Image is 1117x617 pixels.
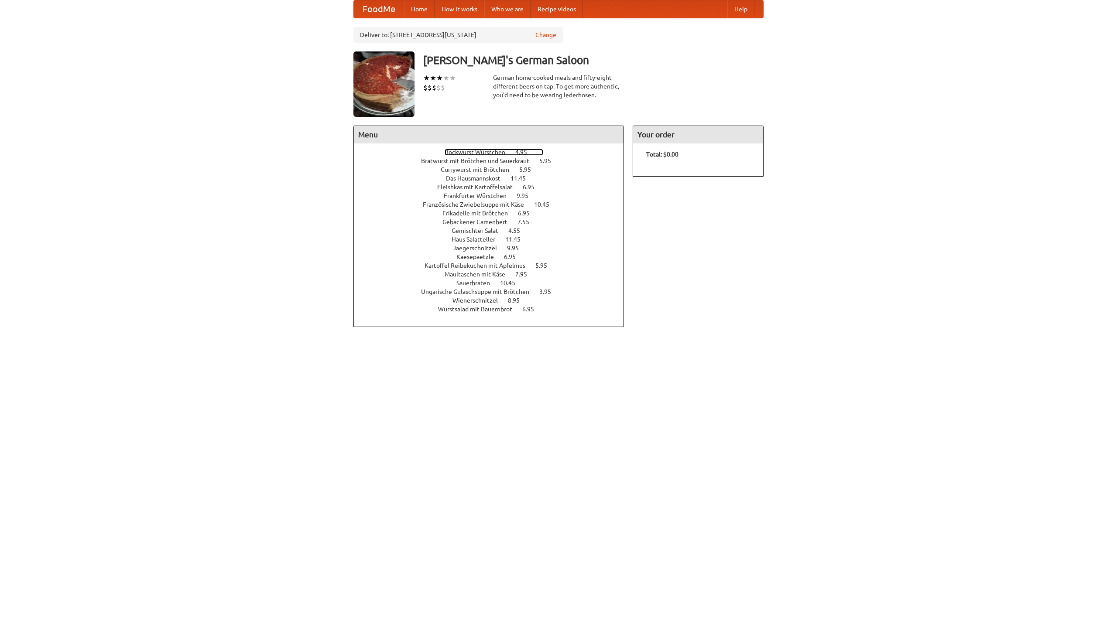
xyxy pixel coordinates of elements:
[456,280,499,286] span: Sauerbraten
[493,73,624,99] div: German home-cooked meals and fifty-eight different beers on tap. To get more authentic, you'd nee...
[727,0,754,18] a: Help
[441,83,445,92] li: $
[444,192,545,199] a: Frankfurter Würstchen 9.95
[423,201,533,208] span: Französische Zwiebelsuppe mit Käse
[535,262,556,269] span: 5.95
[452,297,536,304] a: Wienerschnitzel 8.95
[535,31,556,39] a: Change
[441,166,547,173] a: Currywurst mit Brötchen 5.95
[442,210,546,217] a: Frikadelle mit Brötchen 6.95
[421,288,567,295] a: Ungarische Gulaschsuppe mit Brötchen 3.95
[421,288,538,295] span: Ungarische Gulaschsuppe mit Brötchen
[453,245,535,252] a: Jaegerschnitzel 9.95
[515,149,536,156] span: 4.95
[423,73,430,83] li: ★
[428,83,432,92] li: $
[539,157,560,164] span: 5.95
[504,253,524,260] span: 6.95
[523,184,543,191] span: 6.95
[423,51,764,69] h3: [PERSON_NAME]'s German Saloon
[539,288,560,295] span: 3.95
[446,175,509,182] span: Das Hausmannskost
[445,271,514,278] span: Maultaschen mit Käse
[445,149,543,156] a: Bockwurst Würstchen 4.95
[452,227,507,234] span: Gemischter Salat
[425,262,563,269] a: Kartoffel Reibekuchen mit Apfelmus 5.95
[444,192,515,199] span: Frankfurter Würstchen
[423,201,565,208] a: Französische Zwiebelsuppe mit Käse 10.45
[505,236,529,243] span: 11.45
[354,0,404,18] a: FoodMe
[515,271,536,278] span: 7.95
[423,83,428,92] li: $
[519,166,540,173] span: 5.95
[508,227,529,234] span: 4.55
[507,245,528,252] span: 9.95
[353,27,563,43] div: Deliver to: [STREET_ADDRESS][US_STATE]
[456,253,532,260] a: Kaesepaetzle 6.95
[531,0,583,18] a: Recipe videos
[508,297,528,304] span: 8.95
[438,306,550,313] a: Wurstsalad mit Bauernbrot 6.95
[500,280,524,286] span: 10.45
[437,184,521,191] span: Fleishkas mit Kartoffelsalat
[446,175,542,182] a: Das Hausmannskost 11.45
[442,210,517,217] span: Frikadelle mit Brötchen
[484,0,531,18] a: Who we are
[354,126,624,143] h4: Menu
[449,73,456,83] li: ★
[421,157,538,164] span: Bratwurst mit Brötchen und Sauerkraut
[452,297,507,304] span: Wienerschnitzel
[445,271,543,278] a: Maultaschen mit Käse 7.95
[517,192,537,199] span: 9.95
[430,73,436,83] li: ★
[534,201,558,208] span: 10.45
[404,0,435,18] a: Home
[518,210,538,217] span: 6.95
[511,175,535,182] span: 11.45
[517,218,538,225] span: 7.55
[442,218,545,225] a: Gebackener Camenbert 7.55
[522,306,543,313] span: 6.95
[445,149,514,156] span: Bockwurst Würstchen
[452,227,536,234] a: Gemischter Salat 4.55
[436,83,441,92] li: $
[452,236,537,243] a: Haus Salatteller 11.45
[443,73,449,83] li: ★
[425,262,534,269] span: Kartoffel Reibekuchen mit Apfelmus
[456,253,503,260] span: Kaesepaetzle
[353,51,415,117] img: angular.jpg
[442,218,516,225] span: Gebackener Camenbert
[456,280,531,286] a: Sauerbraten 10.45
[452,236,504,243] span: Haus Salatteller
[453,245,506,252] span: Jaegerschnitzel
[421,157,567,164] a: Bratwurst mit Brötchen und Sauerkraut 5.95
[633,126,763,143] h4: Your order
[436,73,443,83] li: ★
[646,151,678,158] b: Total: $0.00
[437,184,551,191] a: Fleishkas mit Kartoffelsalat 6.95
[435,0,484,18] a: How it works
[438,306,521,313] span: Wurstsalad mit Bauernbrot
[441,166,518,173] span: Currywurst mit Brötchen
[432,83,436,92] li: $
